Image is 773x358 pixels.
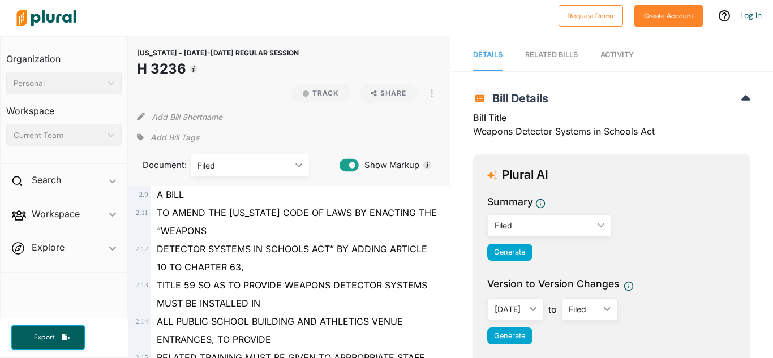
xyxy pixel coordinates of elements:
span: 2 . 12 [135,245,148,253]
span: Generate [494,331,525,340]
div: Add tags [137,129,199,146]
div: Tooltip anchor [422,160,432,170]
h1: H 3236 [137,59,299,79]
span: DETECTOR SYSTEMS IN SCHOOLS ACT” BY ADDING ARTICLE 10 TO CHAPTER 63, [157,243,427,273]
div: Filed [495,219,593,231]
button: Share [359,84,418,103]
div: Tooltip anchor [188,64,199,74]
span: Add Bill Tags [151,132,199,143]
span: ALL PUBLIC SCHOOL BUILDING AND ATHLETICS VENUE ENTRANCES, TO PROVIDE [157,316,403,345]
button: Request Demo [559,5,623,27]
span: 2 . 14 [135,317,148,325]
span: TITLE 59 SO AS TO PROVIDE WEAPONS DETECTOR SYSTEMS MUST BE INSTALLED IN [157,279,427,309]
button: Add Bill Shortname [152,107,222,126]
span: 2 . 11 [136,209,148,217]
button: Generate [487,327,532,344]
h3: Workspace [6,94,122,119]
button: Generate [487,244,532,261]
h3: Summary [487,195,533,209]
button: Export [11,325,85,350]
span: Show Markup [359,159,419,171]
span: 2 . 9 [139,191,148,199]
a: Activity [600,39,634,71]
div: Filed [569,303,599,315]
span: A BILL [157,189,184,200]
div: RELATED BILLS [525,49,578,60]
a: Request Demo [559,9,623,21]
span: Details [473,50,503,59]
button: Track [291,84,350,103]
span: 2 . 13 [135,281,148,289]
button: Create Account [634,5,703,27]
div: Filed [197,159,291,171]
span: to [544,303,561,316]
h2: Search [32,174,61,186]
div: Current Team [14,130,103,141]
span: TO AMEND THE [US_STATE] CODE OF LAWS BY ENACTING THE “WEAPONS [157,207,437,236]
span: Generate [494,248,525,256]
div: [DATE] [495,303,525,315]
span: Version to Version Changes [487,277,619,291]
div: Weapons Detector Systems in Schools Act [473,111,750,145]
span: Export [26,333,62,342]
button: Share [355,84,422,103]
span: Bill Details [487,92,548,105]
h3: Organization [6,42,122,67]
a: Create Account [634,9,703,21]
h3: Bill Title [473,111,750,124]
span: [US_STATE] - [DATE]-[DATE] REGULAR SESSION [137,49,299,57]
span: Activity [600,50,634,59]
h3: Plural AI [502,168,548,182]
a: RELATED BILLS [525,39,578,71]
a: Details [473,39,503,71]
span: Document: [137,159,177,171]
div: Personal [14,77,103,89]
a: Log In [740,10,762,20]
